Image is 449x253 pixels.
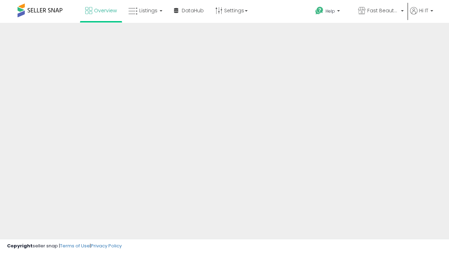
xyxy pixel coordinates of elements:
[7,243,122,249] div: seller snap | |
[410,7,433,23] a: Hi IT
[310,1,352,23] a: Help
[139,7,158,14] span: Listings
[326,8,335,14] span: Help
[315,6,324,15] i: Get Help
[182,7,204,14] span: DataHub
[94,7,117,14] span: Overview
[7,242,33,249] strong: Copyright
[419,7,428,14] span: Hi IT
[91,242,122,249] a: Privacy Policy
[60,242,90,249] a: Terms of Use
[367,7,399,14] span: Fast Beauty ([GEOGRAPHIC_DATA])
